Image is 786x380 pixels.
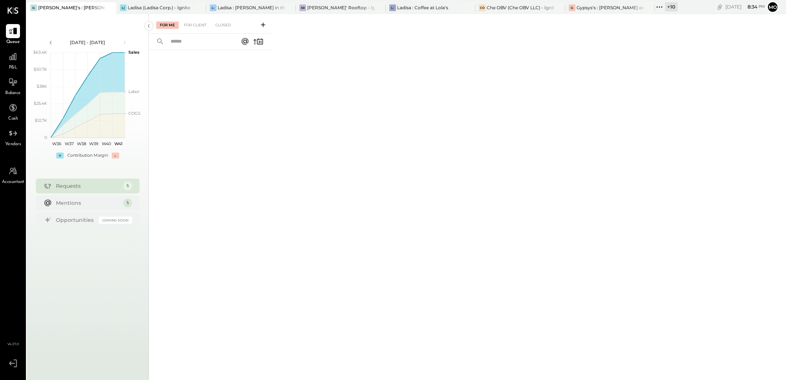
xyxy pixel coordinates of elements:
[307,4,374,11] div: [PERSON_NAME]' Rooftop - Ignite
[487,4,554,11] div: Che OBV (Che OBV LLC) - Ignite
[99,217,132,224] div: Coming Soon
[120,4,127,11] div: L(
[37,84,47,89] text: $38K
[38,4,105,11] div: [PERSON_NAME]'s : [PERSON_NAME]'s
[114,141,122,146] text: W41
[56,199,120,207] div: Mentions
[0,50,26,71] a: P&L
[9,64,17,71] span: P&L
[56,153,64,159] div: +
[716,3,723,11] div: copy link
[35,118,47,123] text: $12.7K
[56,216,95,224] div: Opportunities
[767,1,779,13] button: Mo
[6,39,20,46] span: Queue
[0,75,26,97] a: Balance
[210,4,216,11] div: L:
[0,101,26,122] a: Cash
[2,179,24,186] span: Accountant
[577,4,644,11] div: Gypsys's : [PERSON_NAME] on the levee
[67,153,108,159] div: Contribution Margin
[101,141,111,146] text: W40
[0,24,26,46] a: Queue
[65,141,74,146] text: W37
[218,4,285,11] div: Ladisa : [PERSON_NAME] in the Alley & The Blind Pig
[128,111,141,116] text: COGS
[56,182,120,190] div: Requests
[299,4,306,11] div: SR
[397,4,448,11] div: Ladisa : Coffee at Lola's
[725,3,765,10] div: [DATE]
[5,90,21,97] span: Balance
[128,4,190,11] div: Ladisa (Ladisa Corp.) - Ignite
[34,101,47,106] text: $25.4K
[0,164,26,186] a: Accountant
[389,4,396,11] div: L:
[89,141,98,146] text: W39
[128,50,140,55] text: Sales
[123,199,132,207] div: 5
[128,89,140,94] text: Labor
[56,39,119,46] div: [DATE] - [DATE]
[77,141,86,146] text: W38
[0,126,26,148] a: Vendors
[569,4,575,11] div: G:
[180,21,210,29] div: For Client
[34,67,47,72] text: $50.7K
[52,141,61,146] text: W36
[33,50,47,55] text: $63.4K
[30,4,37,11] div: G:
[665,2,678,11] div: + 10
[212,21,235,29] div: Closed
[8,116,18,122] span: Cash
[44,135,47,140] text: 0
[5,141,21,148] span: Vendors
[112,153,119,159] div: -
[123,181,132,190] div: 5
[156,21,179,29] div: For Me
[479,4,486,11] div: CO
